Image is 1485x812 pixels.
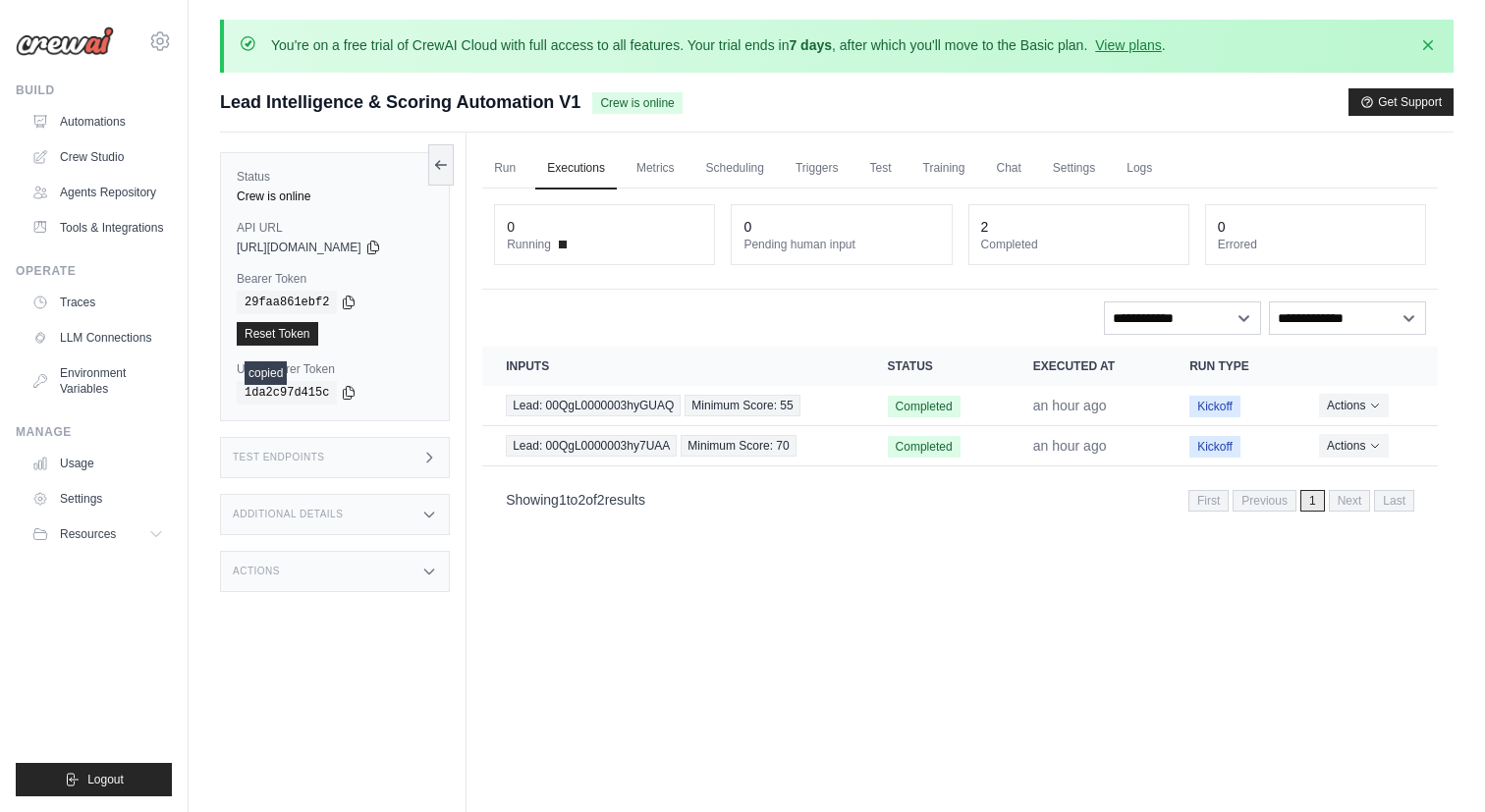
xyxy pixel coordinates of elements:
span: Kickoff [1189,436,1240,458]
span: Lead: 00QgL0000003hyGUAQ [506,395,681,416]
a: Agents Repository [24,177,172,208]
h3: Test Endpoints [233,452,325,463]
span: Minimum Score: 70 [681,435,796,457]
a: Usage [24,448,172,479]
a: Chat [984,148,1032,189]
h3: Additional Details [233,509,343,520]
a: Test [858,148,904,189]
a: Crew Studio [24,141,172,173]
a: Tools & Integrations [24,212,172,244]
button: Resources [24,518,172,550]
a: Run [482,148,527,189]
span: First [1188,490,1229,512]
div: 0 [507,217,515,237]
div: copied [245,361,287,385]
span: Running [507,237,551,252]
a: Training [911,148,977,189]
span: 1 [559,492,567,508]
a: Metrics [625,148,687,189]
dt: Completed [981,237,1177,252]
iframe: Chat Widget [1387,718,1485,812]
span: Lead: 00QgL0000003hy7UAA [506,435,677,457]
div: Manage [16,424,172,440]
span: Completed [888,436,961,458]
div: 0 [743,217,751,237]
span: Lead Intelligence & Scoring Automation V1 [220,88,580,116]
th: Executed at [1010,347,1166,386]
time: October 3, 2025 at 20:33 IST [1033,438,1107,454]
span: Completed [888,396,961,417]
span: Crew is online [592,92,682,114]
span: Minimum Score: 55 [685,395,799,416]
button: Logout [16,763,172,796]
div: Build [16,82,172,98]
a: Triggers [784,148,851,189]
dt: Pending human input [743,237,939,252]
code: 29faa861ebf2 [237,291,337,314]
label: Status [237,169,433,185]
a: Settings [24,483,172,514]
p: You're on a free trial of CrewAI Cloud with full access to all features. Your trial ends in , aft... [271,35,1166,55]
nav: Pagination [1188,490,1414,512]
a: Scheduling [694,148,776,189]
th: Status [864,347,1010,386]
section: Crew executions table [482,347,1438,524]
img: Logo [16,27,114,56]
th: Run Type [1166,347,1295,386]
span: 1 [1300,490,1325,512]
span: 2 [597,492,605,508]
a: Settings [1041,148,1107,189]
span: Resources [60,526,116,542]
span: Next [1329,490,1371,512]
span: Logout [87,772,124,787]
span: Kickoff [1189,396,1240,417]
a: Logs [1115,148,1164,189]
a: Reset Token [237,322,318,346]
div: Crew is online [237,189,433,204]
span: 2 [577,492,585,508]
a: View execution details for Lead [506,395,840,416]
label: API URL [237,220,433,236]
a: Environment Variables [24,357,172,405]
span: Previous [1233,490,1296,512]
time: October 3, 2025 at 20:37 IST [1033,398,1107,413]
a: LLM Connections [24,322,172,353]
label: User Bearer Token [237,361,433,377]
div: Operate [16,263,172,279]
th: Inputs [482,347,863,386]
a: Traces [24,287,172,318]
strong: 7 days [789,37,832,53]
button: Get Support [1348,88,1454,116]
p: Showing to of results [506,490,645,510]
span: Last [1374,490,1414,512]
span: [URL][DOMAIN_NAME] [237,240,361,255]
a: Automations [24,106,172,137]
a: Executions [535,148,617,189]
code: 1da2c97d415c [237,381,337,405]
label: Bearer Token [237,271,433,287]
dt: Errored [1218,237,1413,252]
a: View plans [1095,37,1161,53]
h3: Actions [233,566,280,577]
a: View execution details for Lead [506,435,840,457]
button: Actions for execution [1319,394,1389,417]
div: 0 [1218,217,1226,237]
div: 2 [981,217,989,237]
nav: Pagination [482,474,1438,524]
button: Actions for execution [1319,434,1389,458]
